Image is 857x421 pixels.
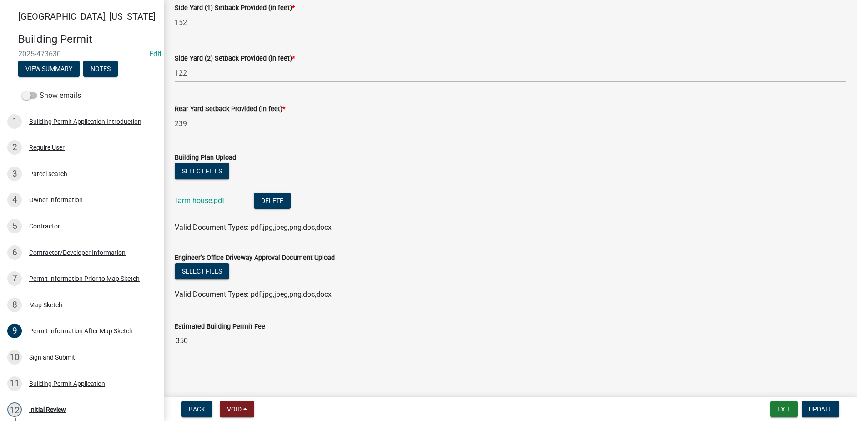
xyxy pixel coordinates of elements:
div: 9 [7,324,22,338]
div: 6 [7,245,22,260]
div: Require User [29,144,65,151]
span: Valid Document Types: pdf,jpg,jpeg,png,doc,docx [175,290,332,299]
button: Select files [175,263,229,279]
div: Contractor [29,223,60,229]
h4: Building Permit [18,33,156,46]
div: 5 [7,219,22,233]
wm-modal-confirm: Edit Application Number [149,50,161,58]
label: Engineer's Office Driveway Approval Document Upload [175,255,335,261]
div: 3 [7,167,22,181]
button: Delete [254,193,291,209]
div: Permit Information Prior to Map Sketch [29,275,140,282]
span: Back [189,406,205,413]
div: Contractor/Developer Information [29,249,126,256]
div: 11 [7,376,22,391]
label: Show emails [22,90,81,101]
span: Valid Document Types: pdf,jpg,jpeg,png,doc,docx [175,223,332,232]
div: Building Permit Application Introduction [29,118,141,125]
span: Update [809,406,832,413]
span: Void [227,406,242,413]
div: Sign and Submit [29,354,75,360]
div: 12 [7,402,22,417]
label: Building Plan Upload [175,155,236,161]
div: 8 [7,298,22,312]
button: Back [181,401,212,417]
label: Rear Yard Setback Provided (in feet) [175,106,285,112]
wm-modal-confirm: Delete Document [254,197,291,206]
div: Owner Information [29,197,83,203]
wm-modal-confirm: Summary [18,66,80,73]
div: Parcel search [29,171,67,177]
label: Side Yard (2) Setback Provided (in feet) [175,56,295,62]
a: farm house.pdf [175,196,225,205]
button: Update [802,401,839,417]
div: 10 [7,350,22,365]
div: Initial Review [29,406,66,413]
div: 4 [7,193,22,207]
a: Edit [149,50,161,58]
div: Permit Information After Map Sketch [29,328,133,334]
div: 2 [7,140,22,155]
span: [GEOGRAPHIC_DATA], [US_STATE] [18,11,156,22]
label: Side Yard (1) Setback Provided (in feet) [175,5,295,11]
wm-modal-confirm: Notes [83,66,118,73]
button: Void [220,401,254,417]
button: Notes [83,61,118,77]
label: Estimated Building Permit Fee [175,324,265,330]
button: Exit [770,401,798,417]
div: 1 [7,114,22,129]
span: 2025-473630 [18,50,146,58]
div: Building Permit Application [29,380,105,387]
div: Map Sketch [29,302,62,308]
div: 7 [7,271,22,286]
button: Select files [175,163,229,179]
button: View Summary [18,61,80,77]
